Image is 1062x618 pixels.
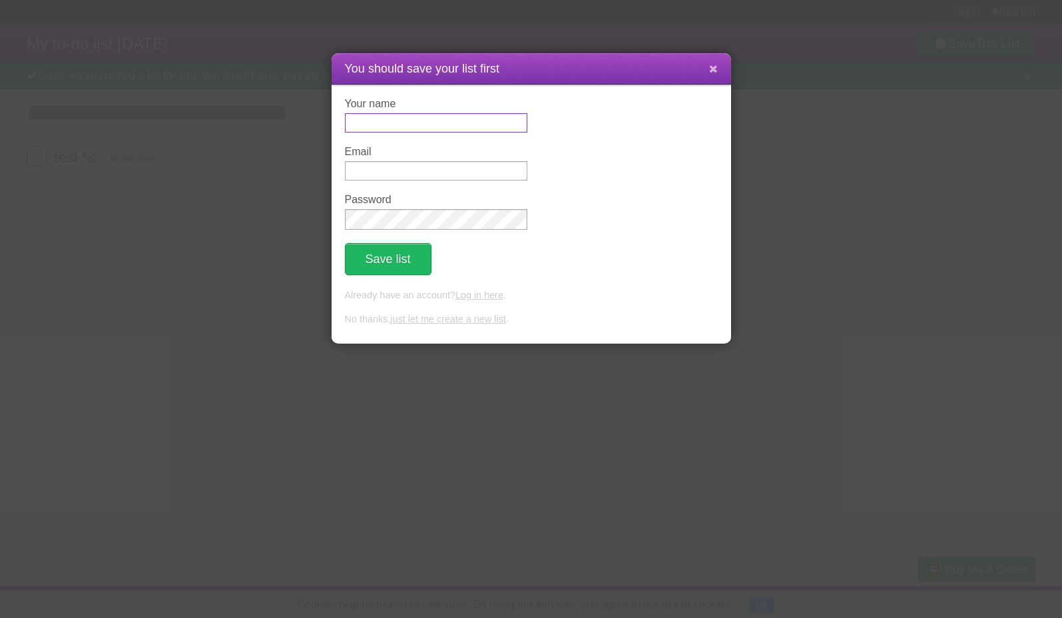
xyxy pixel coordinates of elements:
a: Log in here [455,290,503,300]
label: Password [345,194,527,206]
h1: You should save your list first [345,60,718,78]
a: just let me create a new list [390,314,506,324]
label: Your name [345,98,527,110]
label: Email [345,146,527,158]
p: Already have an account? . [345,288,718,303]
p: No thanks, . [345,312,718,327]
button: Save list [345,243,431,275]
